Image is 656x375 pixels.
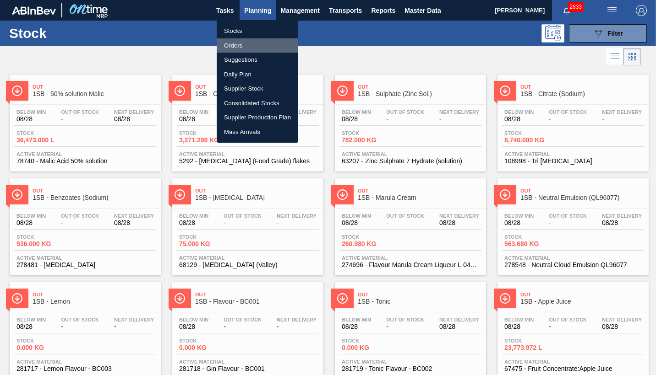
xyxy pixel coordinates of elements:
a: Daily Plan [217,67,298,82]
a: Mass Arrivals [217,125,298,139]
a: Stocks [217,24,298,38]
a: Suggestions [217,53,298,67]
a: Supplier Stock [217,81,298,96]
a: Supplier Production Plan [217,110,298,125]
a: Consolidated Stocks [217,96,298,111]
a: Orders [217,38,298,53]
